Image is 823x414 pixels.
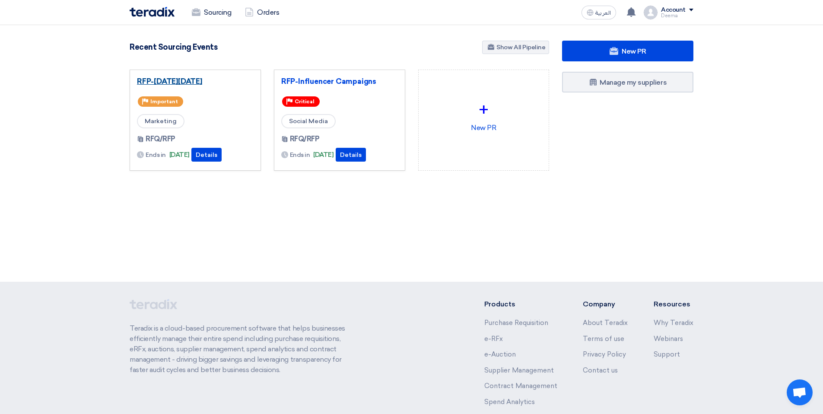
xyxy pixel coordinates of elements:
span: New PR [622,47,646,55]
div: New PR [426,77,542,153]
a: Why Teradix [654,319,693,327]
span: RFQ/RFP [146,134,175,144]
li: Products [484,299,557,309]
span: [DATE] [169,150,190,160]
span: Critical [295,99,315,105]
span: العربية [595,10,611,16]
h4: Recent Sourcing Events [130,42,217,52]
a: Show All Pipeline [482,41,549,54]
a: Manage my suppliers [562,72,693,92]
a: RFP-Influencer Campaigns [281,77,398,86]
button: Details [336,148,366,162]
span: Important [150,99,178,105]
a: About Teradix [583,319,628,327]
span: [DATE] [313,150,334,160]
a: Purchase Requisition [484,319,548,327]
a: Webinars [654,335,683,343]
p: Teradix is a cloud-based procurement software that helps businesses efficiently manage their enti... [130,323,355,375]
a: Sourcing [185,3,238,22]
a: Supplier Management [484,366,554,374]
img: Teradix logo [130,7,175,17]
div: + [426,97,542,123]
a: RFP-[DATE][DATE] [137,77,254,86]
a: Terms of use [583,335,624,343]
span: Ends in [146,150,166,159]
li: Company [583,299,628,309]
a: Support [654,350,680,358]
a: Orders [238,3,286,22]
a: e-Auction [484,350,516,358]
div: Account [661,6,686,14]
a: Privacy Policy [583,350,626,358]
li: Resources [654,299,693,309]
button: Details [191,148,222,162]
button: العربية [582,6,616,19]
a: Spend Analytics [484,398,535,406]
span: RFQ/RFP [290,134,320,144]
a: Contract Management [484,382,557,390]
span: Marketing [137,114,184,128]
div: Deema [661,13,693,18]
span: Ends in [290,150,310,159]
a: Open chat [787,379,813,405]
a: e-RFx [484,335,503,343]
img: profile_test.png [644,6,658,19]
a: Contact us [583,366,618,374]
span: Social Media [281,114,336,128]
